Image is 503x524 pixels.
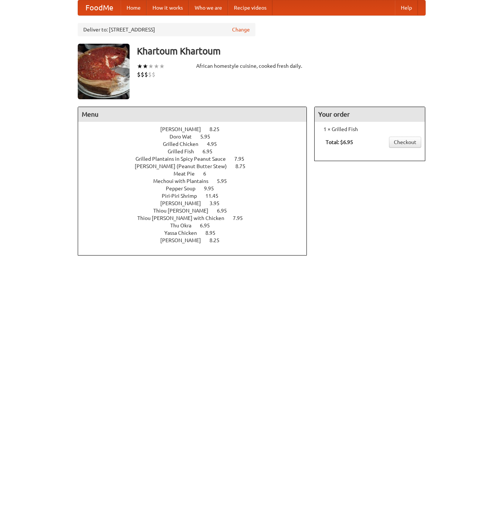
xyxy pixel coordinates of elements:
[153,208,216,214] span: Thiou [PERSON_NAME]
[174,171,220,177] a: Meat Pie 6
[209,200,227,206] span: 3.95
[162,193,232,199] a: Piri-Piri Shrimp 11.45
[234,156,252,162] span: 7.95
[135,163,259,169] a: [PERSON_NAME] (Peanut Butter Stew) 8.75
[170,134,199,140] span: Doro Wat
[203,171,214,177] span: 6
[232,26,250,33] a: Change
[78,107,307,122] h4: Menu
[174,171,202,177] span: Meat Pie
[153,178,241,184] a: Mechoui with Plantains 5.95
[137,44,426,59] h3: Khartoum Khartoum
[202,148,220,154] span: 6.95
[137,70,141,79] li: $
[121,0,147,15] a: Home
[160,126,233,132] a: [PERSON_NAME] 8.25
[196,62,307,70] div: African homestyle cuisine, cooked fresh daily.
[159,62,165,70] li: ★
[148,62,154,70] li: ★
[204,186,221,191] span: 9.95
[217,178,234,184] span: 5.95
[209,237,227,243] span: 8.25
[205,193,226,199] span: 11.45
[207,141,224,147] span: 4.95
[78,23,255,36] div: Deliver to: [STREET_ADDRESS]
[144,70,148,79] li: $
[326,139,353,145] b: Total: $6.95
[78,0,121,15] a: FoodMe
[163,141,231,147] a: Grilled Chicken 4.95
[148,70,152,79] li: $
[217,208,234,214] span: 6.95
[147,0,189,15] a: How it works
[78,44,130,99] img: angular.jpg
[200,223,217,228] span: 6.95
[137,215,256,221] a: Thiou [PERSON_NAME] with Chicken 7.95
[135,163,234,169] span: [PERSON_NAME] (Peanut Butter Stew)
[141,70,144,79] li: $
[163,141,206,147] span: Grilled Chicken
[153,208,241,214] a: Thiou [PERSON_NAME] 6.95
[389,137,421,148] a: Checkout
[160,237,233,243] a: [PERSON_NAME] 8.25
[137,62,142,70] li: ★
[318,126,421,133] li: 1 × Grilled Fish
[164,230,204,236] span: Yassa Chicken
[166,186,203,191] span: Pepper Soup
[168,148,226,154] a: Grilled Fish 6.95
[135,156,233,162] span: Grilled Plantains in Spicy Peanut Sauce
[137,215,232,221] span: Thiou [PERSON_NAME] with Chicken
[200,134,218,140] span: 5.95
[170,134,224,140] a: Doro Wat 5.95
[189,0,228,15] a: Who we are
[142,62,148,70] li: ★
[160,237,208,243] span: [PERSON_NAME]
[315,107,425,122] h4: Your order
[168,148,201,154] span: Grilled Fish
[160,200,233,206] a: [PERSON_NAME] 3.95
[233,215,250,221] span: 7.95
[153,178,216,184] span: Mechoui with Plantains
[209,126,227,132] span: 8.25
[154,62,159,70] li: ★
[228,0,272,15] a: Recipe videos
[170,223,224,228] a: Thu Okra 6.95
[235,163,253,169] span: 8.75
[205,230,223,236] span: 8.95
[395,0,418,15] a: Help
[160,126,208,132] span: [PERSON_NAME]
[166,186,228,191] a: Pepper Soup 9.95
[160,200,208,206] span: [PERSON_NAME]
[135,156,258,162] a: Grilled Plantains in Spicy Peanut Sauce 7.95
[170,223,199,228] span: Thu Okra
[164,230,229,236] a: Yassa Chicken 8.95
[152,70,155,79] li: $
[162,193,204,199] span: Piri-Piri Shrimp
